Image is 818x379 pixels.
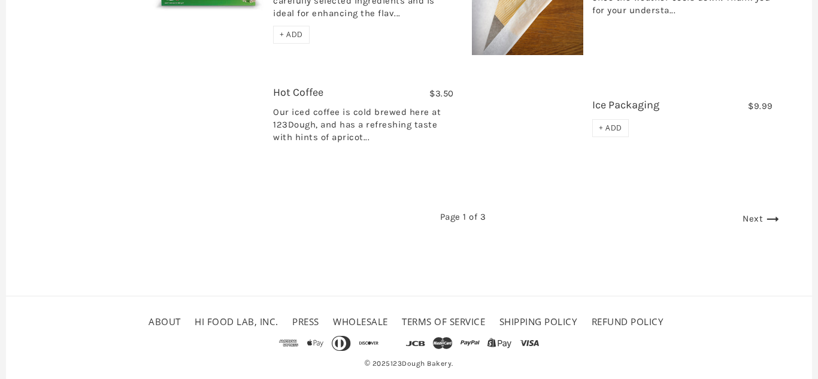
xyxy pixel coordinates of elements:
[362,354,456,373] span: © 2025 .
[273,26,310,44] div: + ADD
[273,86,323,99] a: Hot Coffee
[146,311,672,332] ul: Secondary
[149,316,181,328] a: About
[390,359,452,368] a: 123Dough Bakery
[292,316,319,328] a: Press
[499,316,578,328] a: Shipping Policy
[280,29,303,40] span: + ADD
[333,316,388,328] a: Wholesale
[599,123,622,133] span: + ADD
[402,316,485,328] a: Terms of service
[273,106,454,150] div: Our iced coffee is cold brewed here at 123Dough, and has a refreshing taste with hints of apricot...
[592,119,629,137] div: + ADD
[748,101,773,111] span: $9.99
[429,88,454,99] span: $3.50
[592,316,664,328] a: Refund policy
[195,316,278,328] a: HI FOOD LAB, INC.
[440,211,486,222] span: Page 1 of 3
[592,98,659,111] a: Ice Packaging
[743,213,782,224] a: Next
